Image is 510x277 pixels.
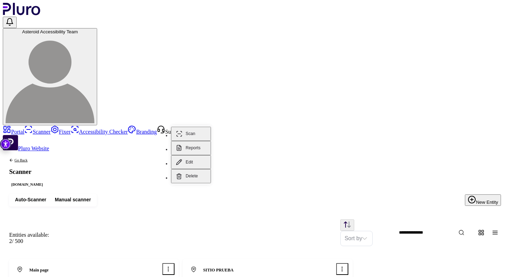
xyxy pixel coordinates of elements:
button: Edit [171,155,211,169]
a: Accessibility Checker [71,129,128,135]
button: Open options menu [162,263,174,275]
span: Auto-Scanner [15,197,46,203]
a: Fixer [51,129,71,135]
input: Website Search [394,227,486,238]
div: 500 [9,238,49,244]
a: Logo [3,10,41,16]
h3: Main page [29,267,92,273]
span: 2 / [9,238,13,244]
a: Scanner [24,129,51,135]
button: Delete [171,169,211,183]
a: Branding [128,129,157,135]
button: Asteroid Accessibility TeamAsteroid Accessibility Team [3,28,97,125]
h1: Scanner [9,169,45,175]
span: Manual scanner [55,197,91,203]
a: Portal [3,129,24,135]
a: Open Support screen [157,129,183,135]
button: Reports [171,141,211,155]
div: Entities available: [9,232,49,238]
button: New Entity [465,194,501,206]
button: Auto-Scanner [11,195,51,205]
a: Open Pluro Website [3,145,49,151]
button: Change sorting direction [340,219,354,231]
a: Back to previous screen [9,158,45,162]
button: Change content view type to table [489,227,501,238]
div: Set sorting [340,231,373,246]
span: Asteroid Accessibility Team [22,29,78,34]
h3: SITIO PRUEBA [203,267,266,273]
img: Asteroid Accessibility Team [6,34,94,123]
div: [DOMAIN_NAME] [9,182,45,187]
aside: Sidebar menu [3,125,507,152]
button: Scan [171,127,211,141]
button: Open options menu [336,263,348,275]
button: Manual scanner [51,195,95,205]
button: Open notifications, you have undefined new notifications [3,17,17,28]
